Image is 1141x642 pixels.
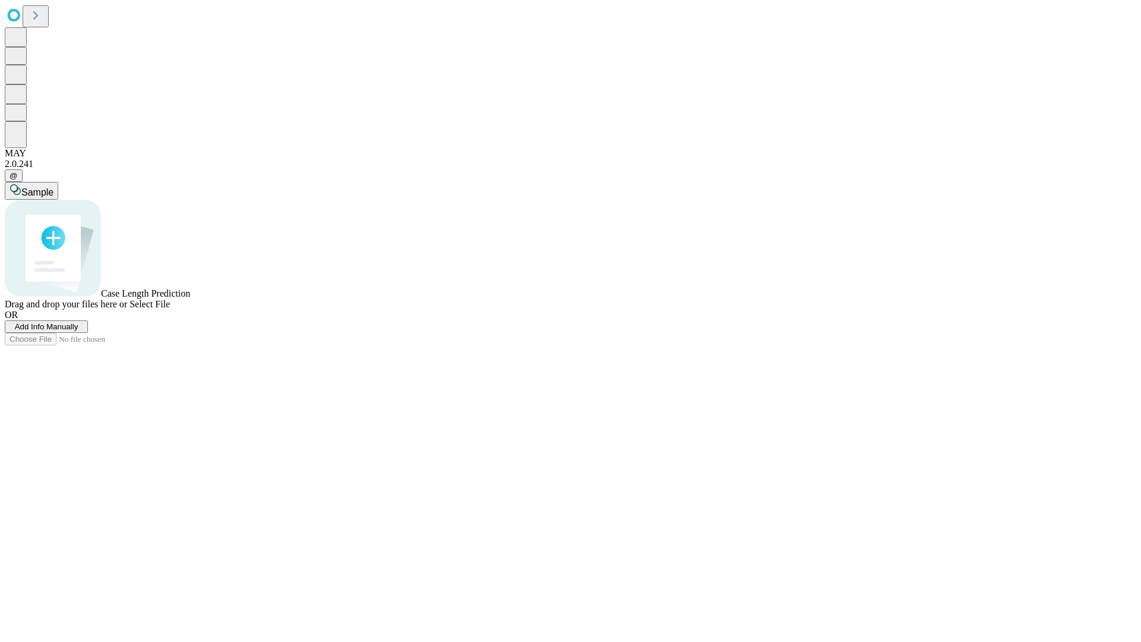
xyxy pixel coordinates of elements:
div: 2.0.241 [5,159,1136,169]
button: Add Info Manually [5,320,88,333]
span: OR [5,310,18,320]
span: Case Length Prediction [101,288,190,298]
button: Sample [5,182,58,200]
span: Sample [21,187,53,197]
span: Drag and drop your files here or [5,299,127,309]
span: Add Info Manually [15,322,78,331]
span: @ [10,171,18,180]
div: MAY [5,148,1136,159]
span: Select File [130,299,170,309]
button: @ [5,169,23,182]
